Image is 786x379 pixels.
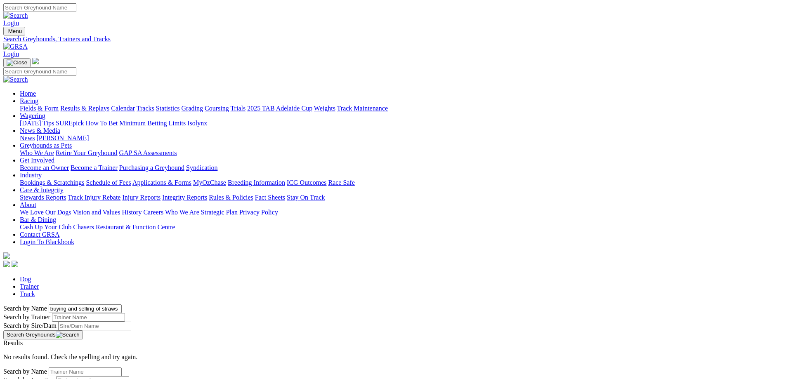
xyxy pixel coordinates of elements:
[156,105,180,112] a: Statistics
[143,209,163,216] a: Careers
[3,27,25,35] button: Toggle navigation
[68,194,120,201] a: Track Injury Rebate
[209,194,253,201] a: Rules & Policies
[193,179,226,186] a: MyOzChase
[20,283,39,290] a: Trainer
[3,43,28,50] img: GRSA
[73,209,120,216] a: Vision and Values
[201,209,238,216] a: Strategic Plan
[49,304,122,313] input: Search by Greyhound name
[239,209,278,216] a: Privacy Policy
[36,134,89,141] a: [PERSON_NAME]
[20,164,783,172] div: Get Involved
[20,142,72,149] a: Greyhounds as Pets
[20,112,45,119] a: Wagering
[49,367,122,376] input: Search by Trainer Name
[187,120,207,127] a: Isolynx
[122,209,142,216] a: History
[20,201,36,208] a: About
[32,58,39,64] img: logo-grsa-white.png
[58,322,131,330] input: Search by Sire/Dam name
[71,164,118,171] a: Become a Trainer
[122,194,161,201] a: Injury Reports
[56,149,118,156] a: Retire Your Greyhound
[3,322,57,329] label: Search by Sire/Dam
[20,134,35,141] a: News
[132,179,191,186] a: Applications & Forms
[12,261,18,267] img: twitter.svg
[20,105,783,112] div: Racing
[20,290,35,297] a: Track
[86,179,131,186] a: Schedule of Fees
[255,194,285,201] a: Fact Sheets
[20,224,783,231] div: Bar & Dining
[20,224,71,231] a: Cash Up Your Club
[3,50,19,57] a: Login
[20,164,69,171] a: Become an Owner
[20,149,54,156] a: Who We Are
[7,59,27,66] img: Close
[20,194,783,201] div: Care & Integrity
[3,67,76,76] input: Search
[314,105,335,112] a: Weights
[20,127,60,134] a: News & Media
[3,252,10,259] img: logo-grsa-white.png
[20,97,38,104] a: Racing
[73,224,175,231] a: Chasers Restaurant & Function Centre
[119,164,184,171] a: Purchasing a Greyhound
[3,3,76,12] input: Search
[20,216,56,223] a: Bar & Dining
[20,149,783,157] div: Greyhounds as Pets
[182,105,203,112] a: Grading
[162,194,207,201] a: Integrity Reports
[3,12,28,19] img: Search
[119,149,177,156] a: GAP SA Assessments
[20,90,36,97] a: Home
[3,305,47,312] label: Search by Name
[3,58,31,67] button: Toggle navigation
[186,164,217,171] a: Syndication
[20,209,783,216] div: About
[3,76,28,83] img: Search
[3,261,10,267] img: facebook.svg
[230,105,245,112] a: Trials
[20,105,59,112] a: Fields & Form
[20,157,54,164] a: Get Involved
[20,179,783,186] div: Industry
[3,313,50,320] label: Search by Trainer
[20,194,66,201] a: Stewards Reports
[3,330,83,339] button: Search Greyhounds
[20,120,54,127] a: [DATE] Tips
[3,35,783,43] a: Search Greyhounds, Trainers and Tracks
[119,120,186,127] a: Minimum Betting Limits
[247,105,312,112] a: 2025 TAB Adelaide Cup
[20,186,64,193] a: Care & Integrity
[56,120,84,127] a: SUREpick
[20,134,783,142] div: News & Media
[337,105,388,112] a: Track Maintenance
[20,120,783,127] div: Wagering
[3,339,783,347] div: Results
[56,332,80,338] img: Search
[165,209,199,216] a: Who We Are
[228,179,285,186] a: Breeding Information
[287,179,326,186] a: ICG Outcomes
[8,28,22,34] span: Menu
[287,194,325,201] a: Stay On Track
[20,238,74,245] a: Login To Blackbook
[3,353,783,361] p: No results found. Check the spelling and try again.
[52,313,125,322] input: Search by Trainer name
[205,105,229,112] a: Coursing
[111,105,135,112] a: Calendar
[20,209,71,216] a: We Love Our Dogs
[86,120,118,127] a: How To Bet
[20,179,84,186] a: Bookings & Scratchings
[20,275,31,282] a: Dog
[20,172,42,179] a: Industry
[3,19,19,26] a: Login
[60,105,109,112] a: Results & Replays
[328,179,354,186] a: Race Safe
[137,105,154,112] a: Tracks
[20,231,59,238] a: Contact GRSA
